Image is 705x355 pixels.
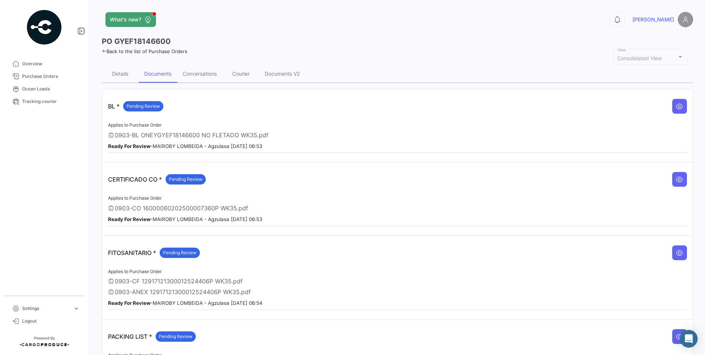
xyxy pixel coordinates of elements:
span: Applies to Purchase Order [108,122,162,128]
span: Settings [22,305,70,312]
a: Back to the list of Purchase Orders [102,48,187,54]
span: Ocean Loads [22,86,80,92]
div: Details [112,70,128,77]
b: Ready For Review [108,216,150,222]
div: Courier [232,70,250,77]
span: [PERSON_NAME] [632,16,674,23]
span: Logout [22,318,80,324]
span: 0903-ANEX 12917121300012524406P WK35.pdf [115,288,251,296]
span: Applies to Purchase Order [108,195,162,201]
mat-select-trigger: Consolidated View [617,55,662,61]
span: Tracking courier [22,98,80,105]
span: expand_more [73,305,80,312]
a: Tracking courier [6,95,83,108]
span: Applies to Purchase Order [108,269,162,274]
b: Ready For Review [108,300,150,306]
span: 0903-CF 12917121300012524406P WK35.pdf [115,278,243,285]
div: Documents [144,70,171,77]
img: powered-by.png [26,9,63,46]
b: Ready For Review [108,143,150,149]
span: Pending Review [126,103,160,110]
div: Conversations [183,70,217,77]
button: What's new? [105,12,156,27]
p: PACKING LIST * [108,331,196,342]
span: 0903-CO 16000080202500007360P WK35.pdf [115,204,248,212]
span: Pending Review [159,333,192,340]
img: placeholder-user.png [678,12,693,27]
a: Ocean Loads [6,83,83,95]
span: Purchase Orders [22,73,80,80]
h3: PO GYEF18146600 [102,36,171,46]
span: 0903-BL ONEYGYEF18146600 NO FLETADO WK35.pdf [115,131,268,139]
span: What's new? [110,16,141,23]
a: Overview [6,58,83,70]
small: - MAIROBY LOMBEIDA - Agzulasa [DATE] 06:53 [108,143,262,149]
span: Pending Review [163,249,197,256]
span: Pending Review [169,176,202,183]
p: FITOSANITARIO * [108,248,200,258]
div: Abrir Intercom Messenger [680,330,698,348]
div: Documents V2 [265,70,300,77]
small: - MAIROBY LOMBEIDA - Agzulasa [DATE] 06:53 [108,216,262,222]
span: Overview [22,61,80,67]
small: - MAIROBY LOMBEIDA - Agzulasa [DATE] 06:54 [108,300,263,306]
a: Purchase Orders [6,70,83,83]
p: CERTIFICADO CO * [108,174,206,185]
